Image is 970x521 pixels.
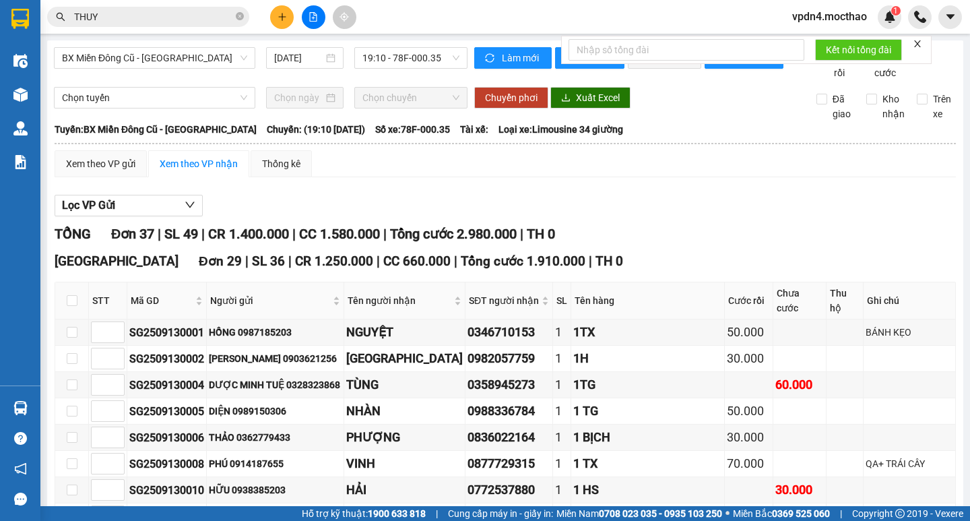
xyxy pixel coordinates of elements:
span: Chuyến: (19:10 [DATE]) [267,122,365,137]
button: Chuyển phơi [474,87,548,109]
div: 1 [555,428,569,447]
span: 19:10 - 78F-000.35 [362,48,459,68]
span: Hỗ trợ kỹ thuật: [302,506,426,521]
div: 1 [555,402,569,421]
div: 1 [555,349,569,368]
span: TH 0 [595,253,623,269]
span: Tài xế: [460,122,488,137]
span: Làm mới [502,51,541,65]
div: 1H [573,349,722,368]
td: SG2509130008 [127,451,207,477]
div: SG2509130006 [129,429,204,446]
span: Số xe: 78F-000.35 [375,122,450,137]
span: | [589,253,592,269]
div: SG2509130001 [129,324,204,341]
span: copyright [895,509,905,518]
div: 50.000 [727,402,771,421]
div: 70.000 [727,454,771,473]
td: PHƯỢNG [344,425,465,451]
div: THẢO 0362779433 [209,430,342,445]
div: 0772537880 [467,481,550,499]
td: HẢI [344,477,465,503]
div: SG2509130004 [129,377,204,394]
span: download [561,93,571,104]
td: 0346710153 [465,319,553,346]
div: 30.000 [727,349,771,368]
input: Nhập số tổng đài [569,39,804,61]
button: file-add [302,5,325,29]
div: [GEOGRAPHIC_DATA] [346,349,463,368]
span: Đã giao [827,92,856,121]
td: SG2509130006 [127,425,207,451]
div: SG2509130008 [129,456,204,472]
span: Đơn 29 [199,253,242,269]
span: vpdn4.mocthao [781,8,878,25]
td: SG2509130010 [127,477,207,503]
span: | [201,226,205,242]
div: 1 HS [573,481,722,499]
div: TÙNG [346,375,463,394]
button: caret-down [938,5,962,29]
span: SĐT người nhận [469,293,539,308]
span: | [288,253,292,269]
b: Tuyến: BX Miền Đông Cũ - [GEOGRAPHIC_DATA] [55,124,257,135]
img: warehouse-icon [13,401,28,415]
div: 0346710153 [467,323,550,342]
div: SG2509130010 [129,482,204,499]
div: SG2509130005 [129,403,204,420]
span: ⚪️ [725,511,730,516]
span: Người gửi [210,293,330,308]
strong: 0708 023 035 - 0935 103 250 [599,508,722,519]
button: downloadXuất Excel [550,87,630,109]
div: 1 [555,454,569,473]
div: [PERSON_NAME] 0903621256 [209,351,342,366]
td: 0988336784 [465,398,553,425]
span: Tổng cước 1.910.000 [461,253,585,269]
span: notification [14,462,27,475]
div: 0988336784 [467,402,550,421]
div: Xem theo VP gửi [66,156,135,171]
td: NGUYỆT [344,319,465,346]
td: SG2509130004 [127,372,207,398]
div: 1 TG [573,402,722,421]
td: 0358945273 [465,372,553,398]
th: SL [553,282,571,319]
img: warehouse-icon [13,121,28,135]
span: close [913,39,922,49]
span: | [454,253,457,269]
strong: 0369 525 060 [772,508,830,519]
td: SG2509130002 [127,346,207,372]
button: printerIn phơi [555,47,624,69]
div: 1 [555,323,569,342]
span: | [436,506,438,521]
div: 30.000 [775,481,825,499]
span: BX Miền Đông Cũ - Tuy Hoà [62,48,247,68]
span: Miền Bắc [733,506,830,521]
button: Kết nối tổng đài [815,39,902,61]
span: | [383,226,387,242]
span: Mã GD [131,293,193,308]
span: CR 1.250.000 [295,253,373,269]
div: VINH [346,454,463,473]
td: 0772537880 [465,477,553,503]
span: down [185,200,195,210]
span: Tên người nhận [348,293,451,308]
div: 0358945273 [467,375,550,394]
span: close-circle [236,11,244,24]
th: STT [89,282,127,319]
div: DƯỢC MINH TUỆ 0328323868 [209,377,342,392]
td: 0982057759 [465,346,553,372]
span: TỔNG [55,226,91,242]
div: 1 TX [573,454,722,473]
img: solution-icon [13,155,28,169]
div: HỒNG 0987185203 [209,325,342,340]
button: Lọc VP Gửi [55,195,203,216]
span: Loại xe: Limousine 34 giường [498,122,623,137]
th: Cước rồi [725,282,773,319]
input: 13/09/2025 [274,51,323,65]
div: [PERSON_NAME] [157,2,294,16]
div: NGUYỆT [346,323,463,342]
input: Tìm tên, số ĐT hoặc mã đơn [74,9,233,24]
div: 30.000 [727,428,771,447]
th: Tên hàng [571,282,725,319]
